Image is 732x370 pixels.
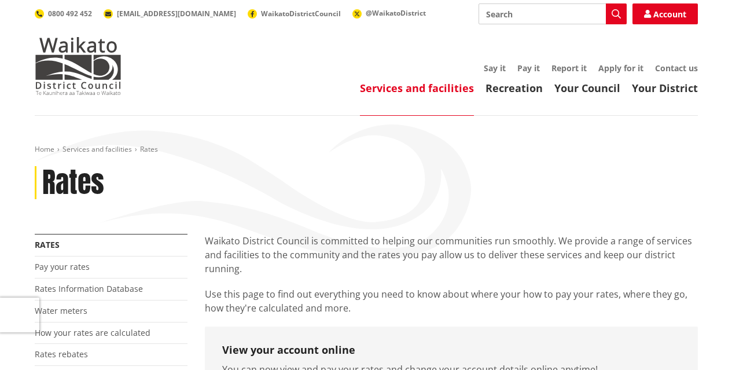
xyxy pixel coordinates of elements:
a: How your rates are calculated [35,327,150,338]
a: Recreation [485,81,543,95]
a: Water meters [35,305,87,316]
img: Waikato District Council - Te Kaunihera aa Takiwaa o Waikato [35,37,122,95]
a: Account [632,3,698,24]
p: Waikato District Council is committed to helping our communities run smoothly. We provide a range... [205,234,698,276]
span: [EMAIL_ADDRESS][DOMAIN_NAME] [117,9,236,19]
h3: View your account online [222,344,680,357]
input: Search input [479,3,627,24]
a: [EMAIL_ADDRESS][DOMAIN_NAME] [104,9,236,19]
a: Home [35,144,54,154]
a: Rates Information Database [35,283,143,294]
a: Services and facilities [360,81,474,95]
a: Report it [551,63,587,74]
a: Say it [484,63,506,74]
a: Pay it [517,63,540,74]
a: Contact us [655,63,698,74]
a: Rates rebates [35,349,88,360]
a: WaikatoDistrictCouncil [248,9,341,19]
a: Your Council [554,81,620,95]
nav: breadcrumb [35,145,698,155]
span: WaikatoDistrictCouncil [261,9,341,19]
a: 0800 492 452 [35,9,92,19]
a: Services and facilities [62,144,132,154]
span: Rates [140,144,158,154]
a: Rates [35,239,60,250]
span: 0800 492 452 [48,9,92,19]
span: @WaikatoDistrict [366,8,426,18]
a: Apply for it [598,63,643,74]
p: Use this page to find out everything you need to know about where your how to pay your rates, whe... [205,287,698,315]
a: Pay your rates [35,261,90,272]
h1: Rates [42,166,104,200]
a: @WaikatoDistrict [352,8,426,18]
a: Your District [632,81,698,95]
